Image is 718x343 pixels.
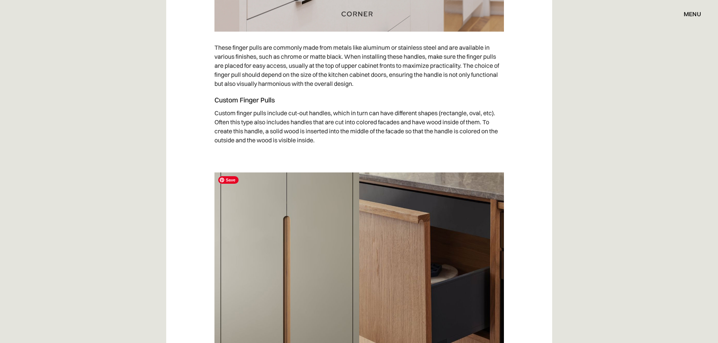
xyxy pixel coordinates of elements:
p: ‍ [214,148,504,165]
p: Custom finger pulls include cut-out handles, which in turn can have different shapes (rectangle, ... [214,105,504,148]
h4: Custom Finger Pulls [214,96,504,105]
span: Save [218,176,239,184]
div: menu [676,8,701,20]
a: home [333,9,385,19]
div: menu [684,11,701,17]
p: These finger pulls are commonly made from metals like aluminum or stainless steel and are availab... [214,39,504,92]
